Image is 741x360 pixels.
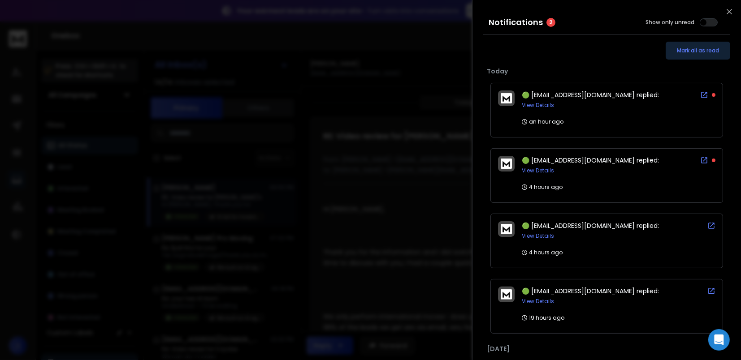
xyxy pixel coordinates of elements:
span: 2 [546,18,555,27]
div: Open Intercom Messenger [708,329,730,351]
h3: Notifications [489,16,543,29]
span: 🟢 [EMAIL_ADDRESS][DOMAIN_NAME] replied: [522,221,659,230]
button: View Details [522,232,554,240]
button: View Details [522,298,554,305]
span: Mark all as read [677,47,719,54]
label: Show only unread [646,19,694,26]
p: [DATE] [487,344,727,353]
button: View Details [522,102,554,109]
span: 🟢 [EMAIL_ADDRESS][DOMAIN_NAME] replied: [522,90,659,99]
p: 4 hours ago [522,249,563,256]
span: 🟢 [EMAIL_ADDRESS][DOMAIN_NAME] replied: [522,156,659,165]
button: View Details [522,167,554,174]
img: logo [501,289,512,300]
button: Mark all as read [666,42,730,60]
img: logo [501,159,512,169]
img: logo [501,224,512,234]
p: Today [487,67,727,76]
span: 🟢 [EMAIL_ADDRESS][DOMAIN_NAME] replied: [522,287,659,296]
p: 19 hours ago [522,314,564,321]
p: an hour ago [522,118,563,125]
p: 4 hours ago [522,184,563,191]
img: logo [501,93,512,103]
